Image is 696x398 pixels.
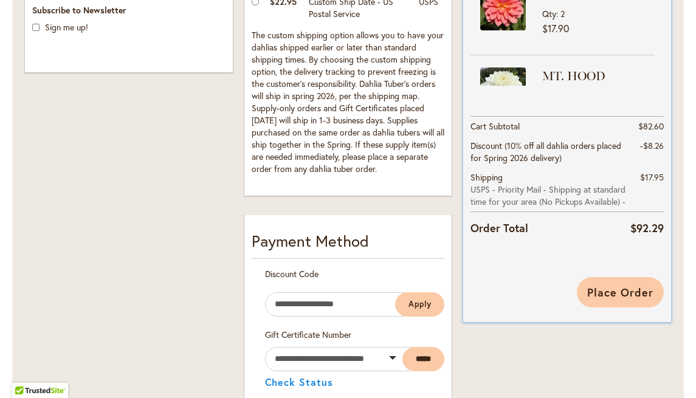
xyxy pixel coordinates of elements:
strong: Order Total [470,219,528,236]
span: Discount Code [265,268,319,280]
img: MT. HOOD [480,67,526,113]
span: Gift Certificate Number [265,329,351,340]
span: $17.95 [640,171,664,183]
span: -$8.26 [640,140,664,151]
button: Apply [395,292,445,317]
div: Payment Method [252,230,445,259]
span: 2 [560,8,565,19]
span: Place Order [587,285,653,300]
span: $82.60 [638,120,664,132]
button: Place Order [577,277,664,307]
span: Shipping [470,171,503,183]
span: $17.90 [542,22,569,35]
span: Qty [542,8,556,19]
th: Cart Subtotal [470,116,630,136]
span: USPS - Priority Mail - Shipping at standard time for your area (No Pickups Available) - [470,184,630,208]
strong: MT. HOOD [542,67,652,84]
span: Discount (10% off all dahlia orders placed for Spring 2026 delivery) [470,140,621,163]
span: Subscribe to Newsletter [32,4,126,16]
label: Sign me up! [45,21,88,33]
span: $92.29 [630,221,664,235]
td: The custom shipping option allows you to have your dahlias shipped earlier or later than standard... [252,26,445,181]
span: Apply [408,299,432,309]
button: Check Status [265,377,334,387]
iframe: Launch Accessibility Center [9,355,43,389]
